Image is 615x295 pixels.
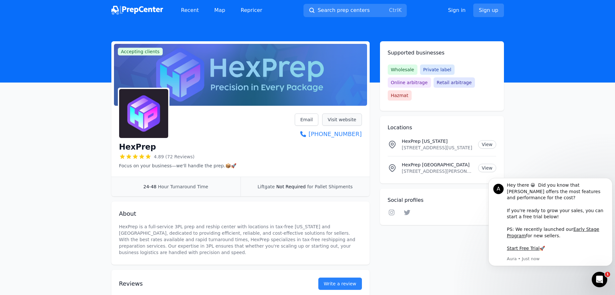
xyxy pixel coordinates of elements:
[303,4,407,17] button: Search prep centersCtrlK
[276,184,306,189] span: Not Required
[398,7,402,13] kbd: K
[388,77,431,88] span: Online arbitrage
[420,64,455,75] span: Private label
[478,164,496,172] a: View
[388,196,496,204] h2: Social profiles
[486,168,615,278] iframe: Intercom notifications message
[434,77,475,88] span: Retail arbitrage
[402,162,473,168] p: HexPrep [GEOGRAPHIC_DATA]
[402,138,473,144] p: HexPrep [US_STATE]
[258,184,275,189] span: Liftgate
[605,272,610,277] span: 1
[478,140,496,149] a: View
[389,7,398,13] kbd: Ctrl
[402,144,473,151] p: [STREET_ADDRESS][US_STATE]
[318,6,370,14] span: Search prep centers
[236,4,268,17] a: Repricer
[209,4,231,17] a: Map
[448,6,466,14] a: Sign in
[592,272,607,287] iframe: Intercom live chat
[307,184,353,189] span: for Pallet Shipments
[388,124,496,132] h2: Locations
[119,162,236,169] p: Focus on your business—we'll handle the prep.📦🚀
[119,89,168,138] img: HexPrep
[295,130,362,139] a: [PHONE_NUMBER]
[176,4,204,17] a: Recent
[318,278,362,290] a: Write a review
[143,184,157,189] span: 24-48
[388,90,412,101] span: Hazmat
[111,6,163,15] img: PrepCenter
[388,49,496,57] h2: Supported businesses
[158,184,208,189] span: Hour Turnaround Time
[388,64,417,75] span: Wholesale
[119,223,362,256] p: HexPrep is a full-service 3PL prep and reship center with locations in tax-free [US_STATE] and [G...
[118,48,163,55] span: Accepting clients
[295,113,318,126] a: Email
[402,168,473,174] p: [STREET_ADDRESS][PERSON_NAME][US_STATE]
[473,4,504,17] a: Sign up
[119,279,298,288] h2: Reviews
[119,209,362,218] h2: About
[119,142,156,152] h1: HexPrep
[154,153,195,160] span: 4.89 (72 Reviews)
[322,113,362,126] a: Visit website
